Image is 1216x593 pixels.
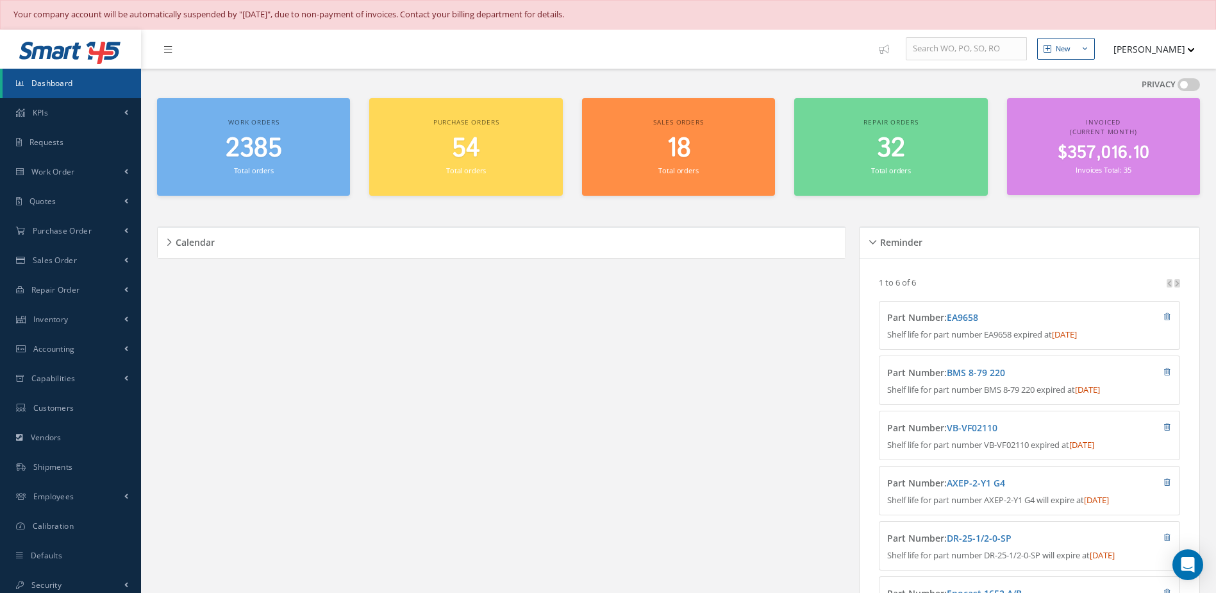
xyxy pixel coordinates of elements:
span: : [944,532,1012,544]
span: Accounting [33,343,75,354]
span: Inventory [33,314,69,325]
span: Vendors [31,432,62,443]
h4: Part Number [887,533,1095,544]
a: Purchase orders 54 Total orders [369,98,562,196]
h4: Part Number [887,313,1095,323]
span: : [944,422,997,434]
span: : [944,477,1005,489]
span: [DATE] [1084,494,1109,506]
span: [DATE] [1090,549,1115,561]
a: EA9658 [947,311,978,323]
span: 2385 [226,130,282,167]
button: New [1037,38,1095,60]
span: Work orders [228,117,279,126]
a: VB-VF02110 [947,422,997,434]
span: Repair orders [863,117,918,126]
span: 54 [452,130,480,167]
span: Sales Order [33,255,77,266]
span: [DATE] [1052,329,1077,340]
span: Security [31,580,62,590]
small: Total orders [871,166,911,175]
a: Work orders 2385 Total orders [157,98,350,196]
div: Open Intercom Messenger [1172,549,1203,580]
span: Repair Order [31,284,80,295]
p: Shelf life for part number DR-25-1/2-0-SP will expire at [887,549,1171,562]
span: Defaults [31,550,62,561]
small: Total orders [658,166,698,175]
p: 1 to 6 of 6 [879,277,916,288]
span: 32 [877,130,905,167]
a: Invoiced (Current Month) $357,016.10 Invoices Total: 35 [1007,98,1200,196]
h5: Calendar [172,233,215,248]
span: Employees [33,491,74,502]
span: Customers [33,402,74,413]
span: Calibration [33,520,74,531]
span: Sales orders [653,117,703,126]
div: New [1056,44,1070,55]
span: [DATE] [1075,384,1100,395]
span: Invoiced [1086,117,1120,126]
span: (Current Month) [1070,127,1137,136]
span: Shipments [33,461,73,472]
a: Show Tips [872,30,906,69]
a: DR-25-1/2-0-SP [947,532,1012,544]
span: Capabilities [31,373,76,384]
div: Your company account will be automatically suspended by "[DATE]", due to non-payment of invoices.... [13,8,1203,21]
p: Shelf life for part number BMS 8-79 220 expired at [887,384,1171,397]
span: [DATE] [1069,439,1094,451]
span: 18 [667,130,691,167]
a: AXEP-2-Y1 G4 [947,477,1005,489]
span: Purchase Order [33,225,92,236]
p: Shelf life for part number AXEP-2-Y1 G4 will expire at [887,494,1171,507]
span: Quotes [29,196,56,207]
h5: Reminder [876,233,922,248]
label: PRIVACY [1142,78,1176,91]
span: Work Order [31,166,75,177]
button: [PERSON_NAME] [1101,37,1195,62]
input: Search WO, PO, SO, RO [906,37,1027,60]
small: Total orders [234,166,274,175]
small: Total orders [446,166,486,175]
a: BMS 8-79 220 [947,366,1005,379]
span: : [944,311,978,323]
span: Purchase orders [433,117,499,126]
span: $357,016.10 [1058,141,1149,166]
a: Dashboard [3,69,141,98]
h4: Part Number [887,423,1095,434]
h4: Part Number [887,478,1095,489]
span: Dashboard [31,78,73,89]
p: Shelf life for part number EA9658 expired at [887,329,1171,341]
a: Repair orders 32 Total orders [794,98,987,196]
p: Shelf life for part number VB-VF02110 expired at [887,439,1171,452]
h4: Part Number [887,368,1095,379]
span: : [944,366,1005,379]
a: Sales orders 18 Total orders [582,98,775,196]
span: Requests [29,137,63,148]
small: Invoices Total: 35 [1076,165,1131,175]
span: KPIs [33,107,48,118]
